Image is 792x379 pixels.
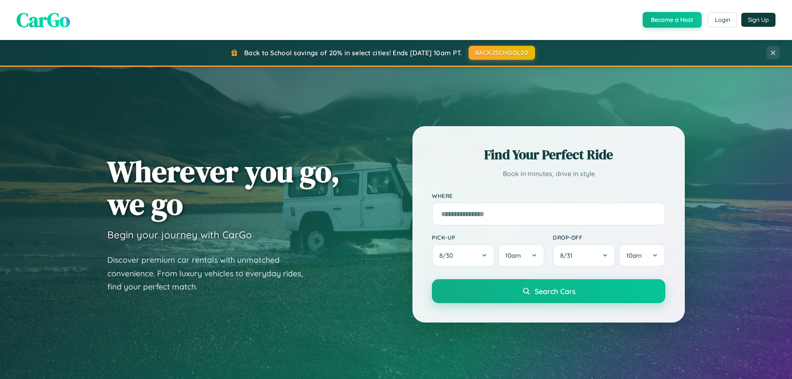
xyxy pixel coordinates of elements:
h1: Wherever you go, we go [107,155,340,220]
span: 8 / 31 [560,252,577,259]
button: Become a Host [643,12,702,28]
button: 8/30 [432,244,495,267]
span: CarGo [16,6,70,33]
span: 10am [505,252,521,259]
span: 10am [626,252,642,259]
label: Pick-up [432,234,544,241]
button: 8/31 [553,244,615,267]
h3: Begin your journey with CarGo [107,228,252,241]
button: Sign Up [741,13,775,27]
button: Search Cars [432,279,665,303]
p: Discover premium car rentals with unmatched convenience. From luxury vehicles to everyday rides, ... [107,253,313,294]
button: Login [708,12,737,27]
button: BACK2SCHOOL20 [469,46,535,60]
p: Book in minutes, drive in style [432,168,665,180]
button: 10am [619,244,665,267]
h2: Find Your Perfect Ride [432,146,665,164]
label: Drop-off [553,234,665,241]
span: Back to School savings of 20% in select cities! Ends [DATE] 10am PT. [244,49,462,57]
span: Search Cars [535,287,575,296]
button: 10am [498,244,544,267]
label: Where [432,192,665,199]
span: 8 / 30 [439,252,457,259]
